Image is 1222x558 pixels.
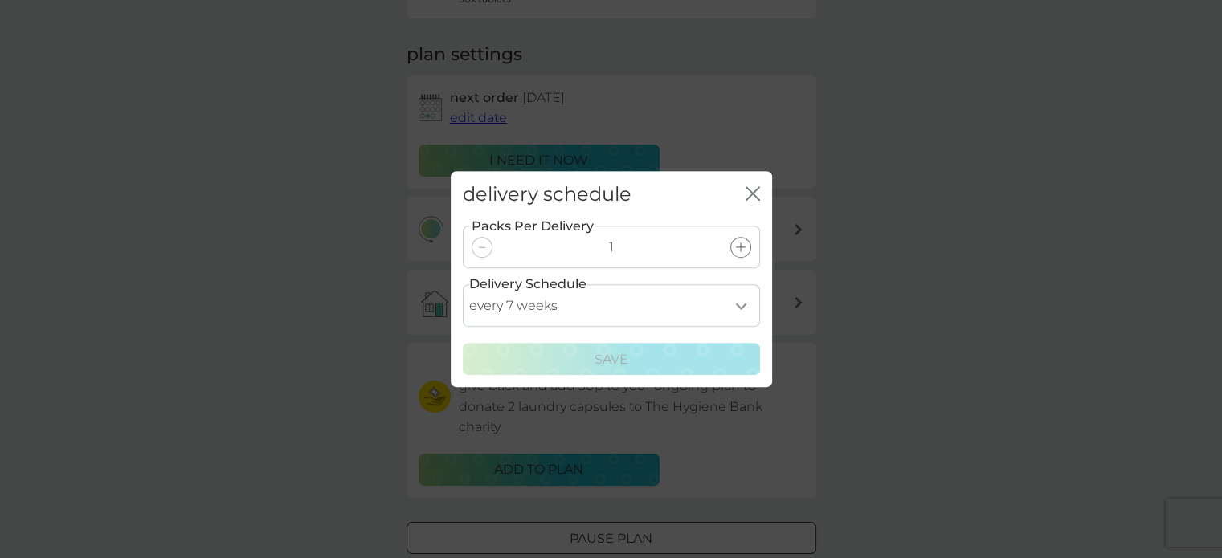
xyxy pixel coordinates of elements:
[746,186,760,203] button: close
[469,274,586,295] label: Delivery Schedule
[609,237,614,258] p: 1
[595,349,628,370] p: Save
[463,343,760,375] button: Save
[463,183,631,206] h2: delivery schedule
[470,216,595,237] label: Packs Per Delivery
